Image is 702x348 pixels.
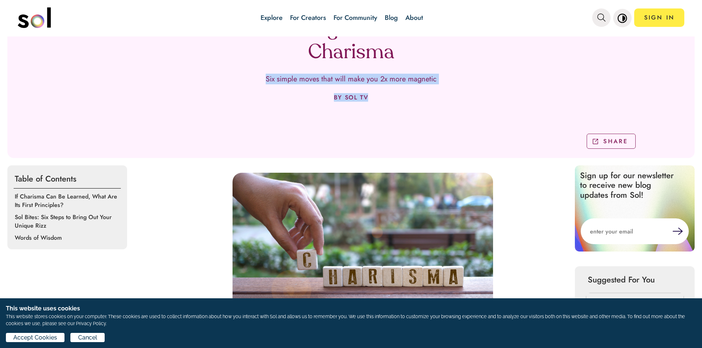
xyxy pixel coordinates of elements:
[18,5,685,31] nav: main navigation
[266,75,437,83] p: Six simple moves that will make you 2x more magnetic
[18,7,51,28] img: logo
[78,333,97,342] span: Cancel
[6,313,696,327] p: This website stores cookies on your computer. These cookies are used to collect information about...
[603,137,628,145] p: SHARE
[6,304,696,313] h1: This website uses cookies
[261,13,283,22] a: Explore
[405,13,423,22] a: About
[15,233,122,242] p: Words of Wisdom
[634,8,684,27] a: SIGN IN
[13,333,57,342] span: Accept Cookies
[15,192,122,209] p: If Charisma Can Be Learned, What Are Its First Principles?
[334,94,368,101] p: BY SOL TV
[15,213,122,230] p: Sol Bites: Six Steps to Bring Out Your Unique Rizz
[587,134,635,149] button: SHARE
[233,173,493,319] img: 1757607143329-Perfectionism%20isn%27t%20about%20the%20pursuit%20of%20perfect%20results%2C%20but%2...
[588,274,682,285] p: Suggested For You
[290,13,326,22] a: For Creators
[14,169,121,189] p: Table of Contents
[6,333,64,342] button: Accept Cookies
[333,13,377,22] a: For Community
[581,218,673,244] input: enter your email
[385,13,398,22] a: Blog
[575,165,685,205] p: Sign up for our newsletter to receive new blog updates from Sol!
[70,333,104,342] button: Cancel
